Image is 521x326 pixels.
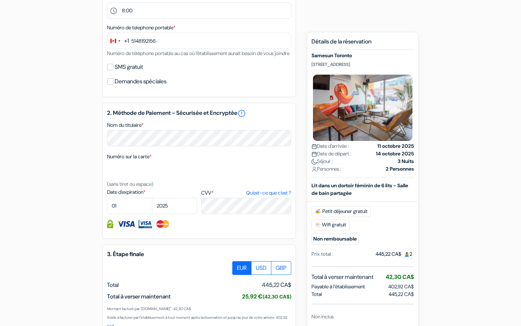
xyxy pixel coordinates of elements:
small: Montant facturé par "[DOMAIN_NAME]" : 42,30 CA$ [107,306,191,311]
label: GBP [271,261,291,275]
small: Non remboursable [312,233,359,244]
small: (sans tiret ou espace) [107,181,153,187]
span: Date d'arrivée : [312,142,349,150]
img: Visa [117,220,135,228]
div: +1 [124,37,129,45]
img: free_breakfast.svg [315,209,321,214]
h5: 2. Méthode de Paiement - Sécurisée et Encryptée [107,109,291,118]
a: error_outline [237,109,246,118]
label: EUR [232,261,251,275]
span: 402,92 CA$ [388,283,414,290]
span: Séjour : [312,158,333,165]
strong: 3 Nuits [398,158,414,165]
span: Total à verser maintenant [312,273,373,281]
a: Qu'est-ce que c'est ? [246,189,291,197]
small: (42,30 CA$) [263,293,291,300]
label: Nom du titulaire [107,121,144,129]
button: Change country, selected Canada (+1) [107,33,129,49]
label: Numéro sur la carte [107,153,152,160]
strong: 14 octobre 2025 [376,150,414,158]
span: Total à verser maintenant [107,293,171,300]
p: [STREET_ADDRESS] [312,62,414,67]
img: user_icon.svg [312,167,317,172]
label: CVV [201,189,291,197]
label: Demandes spéciales [115,76,166,87]
img: guest.svg [404,252,410,257]
h5: Samesun Toronto [312,53,414,59]
span: 2 [401,249,414,259]
span: Payable à l’établissement [312,283,365,291]
span: Wifi gratuit [312,220,350,230]
div: Prix total : [312,250,333,258]
label: SMS gratuit [115,62,143,72]
h5: Détails de la réservation [312,38,414,50]
small: Numéro de téléphone portable au cas où l'établissement aurait besoin de vous joindre [107,50,289,57]
strong: 2 Personnes [386,165,414,173]
div: 445,22 CA$ [376,250,414,258]
img: calendar.svg [312,144,317,149]
label: Numéro de telephone portable [107,24,175,32]
div: Basic radio toggle button group [233,261,291,275]
span: 445,22 CA$ [389,291,414,298]
span: 25,92 € [242,293,291,300]
div: Non inclus [312,313,414,321]
b: Lit dans un dortoir féminin de 6 lits - Salle de bain partagée [312,182,408,196]
span: Total [312,291,322,298]
img: free_wifi.svg [315,222,321,228]
label: Date d'expiration [107,188,197,196]
img: Visa Electron [139,220,152,228]
span: Date de départ : [312,150,351,158]
span: Petit déjeuner gratuit [312,206,371,217]
h5: 3. Étape finale [107,251,291,258]
span: Total [107,281,119,289]
span: 42,30 CA$ [386,273,414,281]
strong: 11 octobre 2025 [377,142,414,150]
img: Information de carte de crédit entièrement encryptée et sécurisée [107,220,113,228]
img: moon.svg [312,159,317,164]
span: Personnes : [312,165,341,173]
span: 445,22 CA$ [262,281,291,289]
img: calendar.svg [312,151,317,157]
img: Master Card [156,220,170,228]
label: USD [251,261,271,275]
